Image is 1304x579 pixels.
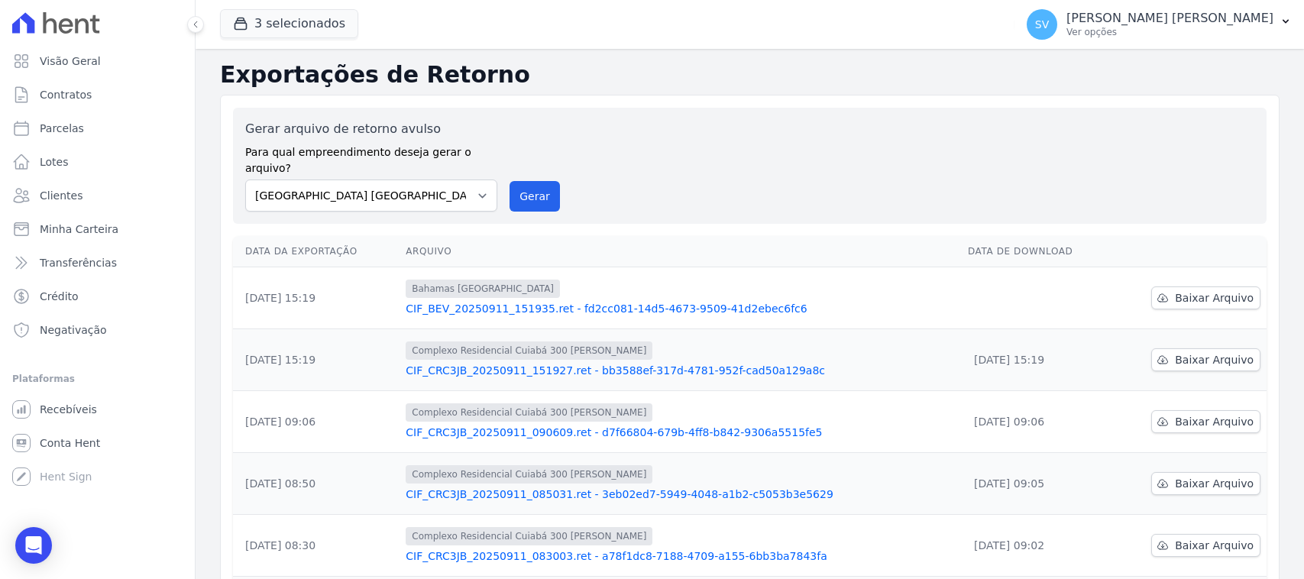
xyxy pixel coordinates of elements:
span: Visão Geral [40,53,101,69]
a: Transferências [6,247,189,278]
a: Baixar Arquivo [1151,410,1260,433]
th: Arquivo [400,236,962,267]
span: Clientes [40,188,83,203]
button: 3 selecionados [220,9,358,38]
a: Visão Geral [6,46,189,76]
span: Conta Hent [40,435,100,451]
span: Minha Carteira [40,222,118,237]
span: Baixar Arquivo [1175,290,1254,306]
a: Conta Hent [6,428,189,458]
span: Baixar Arquivo [1175,538,1254,553]
div: Plataformas [12,370,183,388]
td: [DATE] 15:19 [233,267,400,329]
span: Baixar Arquivo [1175,414,1254,429]
td: [DATE] 08:50 [233,453,400,515]
span: Complexo Residencial Cuiabá 300 [PERSON_NAME] [406,527,652,545]
td: [DATE] 15:19 [233,329,400,391]
a: Negativação [6,315,189,345]
a: Contratos [6,79,189,110]
p: Ver opções [1066,26,1273,38]
button: Gerar [510,181,560,212]
th: Data da Exportação [233,236,400,267]
a: Recebíveis [6,394,189,425]
span: Baixar Arquivo [1175,352,1254,367]
a: Lotes [6,147,189,177]
a: CIF_CRC3JB_20250911_085031.ret - 3eb02ed7-5949-4048-a1b2-c5053b3e5629 [406,487,956,502]
span: Transferências [40,255,117,270]
td: [DATE] 15:19 [962,329,1111,391]
a: CIF_CRC3JB_20250911_151927.ret - bb3588ef-317d-4781-952f-cad50a129a8c [406,363,956,378]
td: [DATE] 09:06 [962,391,1111,453]
a: Baixar Arquivo [1151,348,1260,371]
span: Negativação [40,322,107,338]
label: Para qual empreendimento deseja gerar o arquivo? [245,138,497,176]
a: Baixar Arquivo [1151,534,1260,557]
span: Parcelas [40,121,84,136]
a: Baixar Arquivo [1151,286,1260,309]
a: Minha Carteira [6,214,189,244]
span: Complexo Residencial Cuiabá 300 [PERSON_NAME] [406,465,652,484]
a: CIF_BEV_20250911_151935.ret - fd2cc081-14d5-4673-9509-41d2ebec6fc6 [406,301,956,316]
p: [PERSON_NAME] [PERSON_NAME] [1066,11,1273,26]
span: Recebíveis [40,402,97,417]
button: SV [PERSON_NAME] [PERSON_NAME] Ver opções [1014,3,1304,46]
span: Lotes [40,154,69,170]
span: SV [1035,19,1049,30]
a: Parcelas [6,113,189,144]
div: Open Intercom Messenger [15,527,52,564]
span: Complexo Residencial Cuiabá 300 [PERSON_NAME] [406,403,652,422]
td: [DATE] 09:02 [962,515,1111,577]
a: Baixar Arquivo [1151,472,1260,495]
span: Bahamas [GEOGRAPHIC_DATA] [406,280,560,298]
label: Gerar arquivo de retorno avulso [245,120,497,138]
h2: Exportações de Retorno [220,61,1280,89]
span: Complexo Residencial Cuiabá 300 [PERSON_NAME] [406,341,652,360]
a: Crédito [6,281,189,312]
a: Clientes [6,180,189,211]
span: Baixar Arquivo [1175,476,1254,491]
th: Data de Download [962,236,1111,267]
td: [DATE] 09:06 [233,391,400,453]
td: [DATE] 09:05 [962,453,1111,515]
a: CIF_CRC3JB_20250911_090609.ret - d7f66804-679b-4ff8-b842-9306a5515fe5 [406,425,956,440]
span: Contratos [40,87,92,102]
a: CIF_CRC3JB_20250911_083003.ret - a78f1dc8-7188-4709-a155-6bb3ba7843fa [406,548,956,564]
td: [DATE] 08:30 [233,515,400,577]
span: Crédito [40,289,79,304]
